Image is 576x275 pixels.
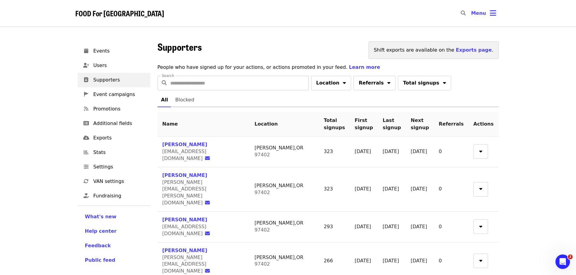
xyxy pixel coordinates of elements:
input: Search [469,6,474,21]
i: envelope icon [205,155,210,161]
th: First signup [350,112,378,136]
i: bars icon [490,9,496,18]
a: All [158,93,172,107]
a: Settings [78,160,150,174]
i: sort-down icon [479,257,482,263]
a: Stats [78,145,150,160]
td: [DATE] [378,167,406,212]
td: 293 [319,212,350,242]
span: [EMAIL_ADDRESS][DOMAIN_NAME] [162,224,207,236]
span: Help center [85,228,117,234]
i: sort-down icon [479,148,482,153]
span: [PERSON_NAME][EMAIL_ADDRESS][DOMAIN_NAME] [162,254,207,274]
i: sort-down icon [443,79,446,85]
p: 97402 [255,227,314,234]
span: Total signups [403,79,439,87]
span: FOOD For [GEOGRAPHIC_DATA] [75,8,164,18]
span: Fundraising [93,192,145,200]
span: Location [316,79,340,87]
th: Total signups [319,112,350,136]
a: Exports [78,131,150,145]
a: envelope icon [205,231,213,236]
i: sort-down icon [479,223,482,229]
span: Supporters [158,40,202,54]
p: People who have signed up for your actions, or actions promoted in your feed. [158,64,499,71]
i: cloud-download icon [83,135,89,141]
a: Event campaigns [78,87,150,102]
span: 2 [568,254,573,259]
i: sync icon [84,178,89,184]
span: [PERSON_NAME][EMAIL_ADDRESS][PERSON_NAME][DOMAIN_NAME] [162,179,207,206]
td: 0 [434,136,469,167]
i: chart-bar icon [84,149,89,155]
span: Exports [93,134,145,142]
a: [PERSON_NAME] [162,142,207,147]
a: Blocked [172,93,198,107]
i: rss icon [84,106,88,112]
a: [PERSON_NAME] [162,248,207,253]
i: sort-down icon [387,79,390,85]
span: [PERSON_NAME], OR [255,145,304,151]
a: [PERSON_NAME] [162,172,207,178]
th: Referrals [434,112,469,136]
th: Actions [469,112,499,136]
span: VAN settings [93,178,145,185]
i: envelope icon [205,200,210,206]
span: Additional fields [93,120,145,127]
label: Search [162,74,174,78]
p: 97402 [255,152,314,158]
td: [DATE] [378,136,406,167]
td: [DATE] [406,212,434,242]
td: 323 [319,136,350,167]
a: Help center [85,228,143,235]
span: What's new [85,214,117,219]
span: All [161,96,168,104]
a: Additional fields [78,116,150,131]
td: 323 [319,167,350,212]
p: 97402 [255,189,314,196]
i: calendar icon [84,48,88,54]
td: [DATE] [350,136,378,167]
a: Events [78,44,150,58]
td: [DATE] [406,136,434,167]
span: Events [93,47,145,55]
a: Users [78,58,150,73]
i: hand-holding-heart icon [83,193,89,199]
i: list-alt icon [83,120,89,126]
a: envelope icon [205,268,213,274]
th: Last signup [378,112,406,136]
span: Promotions [93,105,145,113]
i: sort-down icon [343,79,346,85]
i: sliders-h icon [84,164,89,170]
i: envelope icon [205,231,210,236]
p: Shift exports are available on the . [374,46,493,54]
p: 97402 [255,261,314,268]
td: 0 [434,212,469,242]
a: Learn more [349,64,380,70]
iframe: Intercom live chat [555,254,570,269]
i: pennant icon [84,91,88,97]
a: Exports page [456,47,492,53]
a: What's new [85,213,143,220]
th: Name [158,112,250,136]
button: Location [311,76,351,90]
span: [PERSON_NAME], OR [255,254,304,260]
th: Location [250,112,319,136]
span: Blocked [175,96,194,104]
td: 0 [434,167,469,212]
span: Menu [471,10,486,16]
span: [PERSON_NAME], OR [255,220,304,226]
i: user-plus icon [83,62,89,68]
span: Event campaigns [93,91,145,98]
span: [PERSON_NAME], OR [255,183,304,188]
button: Feedback [85,242,111,249]
i: envelope icon [205,268,210,274]
i: address-book icon [84,77,89,83]
td: [DATE] [350,212,378,242]
a: envelope icon [205,200,213,206]
span: Referrals [359,79,384,87]
button: Total signups [398,76,451,90]
th: Next signup [406,112,434,136]
a: VAN settings [78,174,150,189]
a: Supporters [78,73,150,87]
